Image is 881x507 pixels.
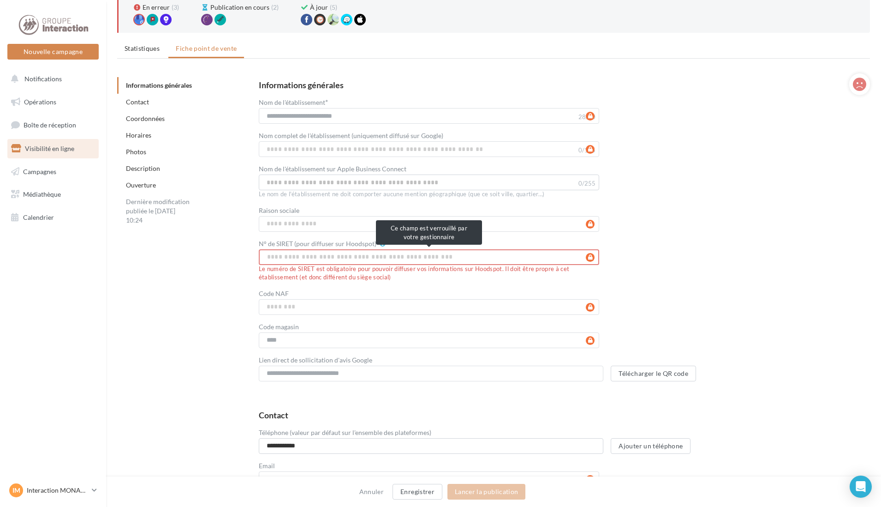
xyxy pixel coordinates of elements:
[210,3,269,12] span: Publication en cours
[356,486,387,497] button: Annuler
[447,484,525,500] button: Lancer la publication
[850,476,872,498] div: Open Intercom Messenger
[6,162,101,181] a: Campagnes
[271,3,279,12] span: (2)
[6,92,101,112] a: Opérations
[259,357,372,363] label: Lien direct de sollicitation d'avis Google
[330,3,337,12] span: (5)
[6,139,101,158] a: Visibilité en ligne
[143,3,170,12] span: En erreur
[7,482,99,499] a: IM Interaction MONACO
[126,131,151,139] a: Horaires
[259,166,406,172] label: Nom de l'établissement sur Apple Business Connect
[259,190,599,199] div: Le nom de l'établissement ne doit comporter aucune mention géographique (que ce soit ville, quart...
[6,185,101,204] a: Médiathèque
[6,115,101,135] a: Boîte de réception
[126,98,149,106] a: Contact
[611,438,691,454] button: Ajouter un téléphone
[393,484,442,500] button: Enregistrer
[578,147,595,153] label: 0/125
[7,44,99,60] button: Nouvelle campagne
[117,193,200,229] div: Dernière modification publiée le [DATE] 10:24
[27,486,88,495] p: Interaction MONACO
[259,324,299,330] label: Code magasin
[6,208,101,227] a: Calendrier
[259,429,431,436] label: Téléphone (valeur par défaut sur l'ensemble des plateformes)
[259,463,275,469] label: Email
[259,411,288,419] div: Contact
[259,241,376,247] label: N° de SIRET (pour diffuser sur Hoodspot)
[23,167,56,175] span: Campagnes
[12,486,20,495] span: IM
[259,290,289,297] label: Code NAF
[126,115,165,122] a: Coordonnées
[310,3,328,12] span: À jour
[25,145,74,152] span: Visibilité en ligne
[376,220,482,245] div: Ce champ est verrouillé par votre gestionnaire
[611,366,696,381] button: Télécharger le QR code
[259,98,328,106] label: Nom de l'établissement
[23,213,54,221] span: Calendrier
[126,164,160,172] a: Description
[24,75,62,83] span: Notifications
[126,148,146,156] a: Photos
[259,207,299,214] label: Raison sociale
[24,98,56,106] span: Opérations
[23,190,61,198] span: Médiathèque
[259,265,599,282] div: Le numéro de SIRET est obligatoire pour pouvoir diffuser vos informations sur Hoodspot. Il doit ê...
[578,114,595,120] label: 28/50
[259,81,344,89] div: Informations générales
[578,181,595,187] label: 0/255
[6,69,97,89] button: Notifications
[24,121,76,129] span: Boîte de réception
[172,3,179,12] span: (3)
[125,44,160,52] span: Statistiques
[126,81,192,89] a: Informations générales
[126,181,156,189] a: Ouverture
[259,133,443,139] label: Nom complet de l'établissement (uniquement diffusé sur Google)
